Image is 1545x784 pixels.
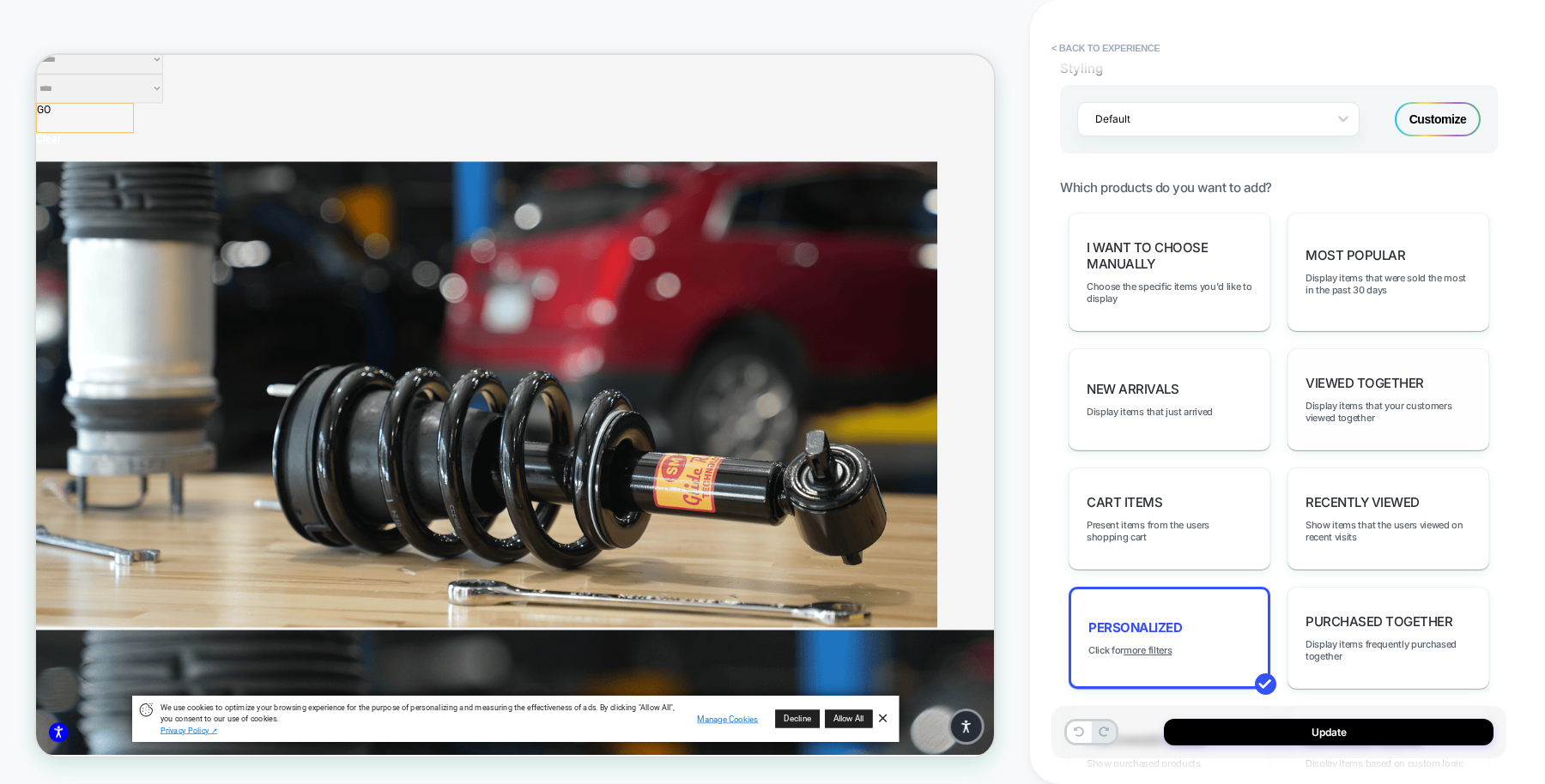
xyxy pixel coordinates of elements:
span: I want to choose manually [1087,239,1252,272]
span: personalized [1088,619,1182,636]
span: New Arrivals [1087,381,1178,397]
u: more filters [1124,644,1172,656]
button: Open LiveChat chat widget [14,7,65,58]
span: Viewed Together [1306,375,1424,391]
div: Styling [1060,60,1498,76]
span: Display items frequently purchased together [1306,638,1471,662]
span: Show items that the users viewed on recent visits [1306,519,1471,543]
span: Click for [1088,644,1172,656]
button: < Back to experience [1043,34,1168,62]
button: Update [1164,719,1493,745]
span: Most Popular [1306,247,1405,263]
span: Recently Viewed [1306,494,1420,510]
span: Display items that were sold the most in the past 30 days [1306,272,1471,296]
span: Purchased Together [1306,613,1452,630]
span: Choose the specific items you'd like to display [1087,280,1252,305]
span: Display items that your customers viewed together [1306,400,1471,424]
span: Present items from the users shopping cart [1087,519,1252,543]
span: Which products do you want to add? [1060,179,1272,196]
span: Display items that just arrived [1087,406,1213,418]
span: Cart Items [1087,494,1162,510]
